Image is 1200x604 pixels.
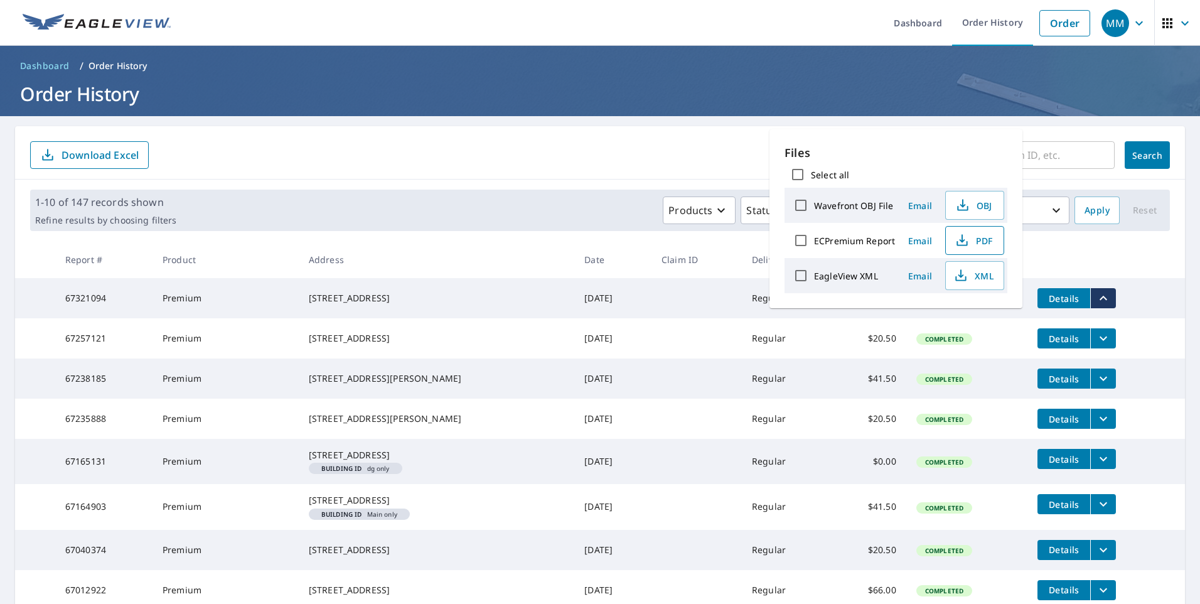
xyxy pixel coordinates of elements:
button: Email [900,231,940,251]
span: Details [1045,333,1083,345]
td: Premium [153,318,299,359]
button: Products [663,197,736,224]
td: $41.50 [829,484,906,529]
button: Apply [1074,197,1120,224]
nav: breadcrumb [15,56,1185,76]
span: Main only [314,511,405,517]
span: Completed [918,375,971,384]
button: filesDropdownBtn-67235888 [1090,409,1116,429]
td: 67040374 [55,530,153,570]
span: Completed [918,546,971,555]
td: Premium [153,359,299,399]
td: Premium [153,439,299,484]
div: [STREET_ADDRESS] [309,332,564,345]
td: 67257121 [55,318,153,359]
button: detailsBtn-67165131 [1037,449,1090,469]
span: Completed [918,504,971,512]
button: Email [900,196,940,215]
span: OBJ [953,198,994,213]
button: XML [945,261,1004,290]
label: ECPremium Report [814,235,895,247]
div: [STREET_ADDRESS][PERSON_NAME] [309,413,564,425]
p: Products [668,203,712,218]
td: [DATE] [574,399,651,439]
span: Details [1045,373,1083,385]
span: Email [905,270,935,282]
div: MM [1101,9,1129,37]
span: PDF [953,233,994,248]
img: EV Logo [23,14,171,33]
td: [DATE] [574,359,651,399]
span: Search [1135,149,1160,161]
p: Files [785,144,1007,161]
button: Email [900,266,940,286]
p: Status [746,203,777,218]
div: [STREET_ADDRESS] [309,584,564,596]
td: [DATE] [574,484,651,529]
span: Details [1045,499,1083,510]
div: [STREET_ADDRESS] [309,544,564,556]
td: 67164903 [55,484,153,529]
td: Regular [742,484,829,529]
button: detailsBtn-67012922 [1037,580,1090,600]
p: Refine results by choosing filters [35,215,176,226]
div: [STREET_ADDRESS] [309,449,564,461]
span: Email [905,200,935,212]
span: Completed [918,586,971,595]
label: Select all [811,169,849,181]
td: [DATE] [574,439,651,484]
button: filesDropdownBtn-67321094 [1090,288,1116,308]
label: Wavefront OBJ File [814,200,893,212]
td: Regular [742,318,829,359]
td: $41.50 [829,359,906,399]
span: Details [1045,453,1083,465]
td: Regular [742,278,829,318]
button: filesDropdownBtn-67040374 [1090,540,1116,560]
button: filesDropdownBtn-67012922 [1090,580,1116,600]
a: Dashboard [15,56,75,76]
th: Product [153,241,299,278]
label: EagleView XML [814,270,878,282]
div: [STREET_ADDRESS][PERSON_NAME] [309,372,564,385]
span: Completed [918,458,971,466]
td: $20.50 [829,530,906,570]
button: filesDropdownBtn-67257121 [1090,328,1116,348]
button: filesDropdownBtn-67165131 [1090,449,1116,469]
th: Delivery [742,241,829,278]
button: PDF [945,226,1004,255]
span: dg only [314,465,397,472]
th: Date [574,241,651,278]
td: Regular [742,439,829,484]
div: [STREET_ADDRESS] [309,494,564,507]
button: detailsBtn-67040374 [1037,540,1090,560]
td: Regular [742,399,829,439]
td: 67235888 [55,399,153,439]
td: Premium [153,399,299,439]
p: Order History [88,60,147,72]
p: Download Excel [62,148,139,162]
button: detailsBtn-67164903 [1037,494,1090,514]
a: Order [1039,10,1090,36]
span: Dashboard [20,60,70,72]
td: 67165131 [55,439,153,484]
span: Email [905,235,935,247]
button: detailsBtn-67321094 [1037,288,1090,308]
button: Download Excel [30,141,149,169]
td: $20.50 [829,318,906,359]
td: [DATE] [574,318,651,359]
button: detailsBtn-67235888 [1037,409,1090,429]
em: Building ID [321,511,362,517]
td: $20.50 [829,399,906,439]
td: Regular [742,359,829,399]
span: Details [1045,413,1083,425]
span: Apply [1085,203,1110,218]
td: [DATE] [574,278,651,318]
li: / [80,58,83,73]
th: Claim ID [651,241,742,278]
h1: Order History [15,81,1185,107]
button: filesDropdownBtn-67238185 [1090,369,1116,389]
td: $0.00 [829,439,906,484]
td: Regular [742,530,829,570]
div: [STREET_ADDRESS] [309,292,564,305]
button: detailsBtn-67257121 [1037,328,1090,348]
